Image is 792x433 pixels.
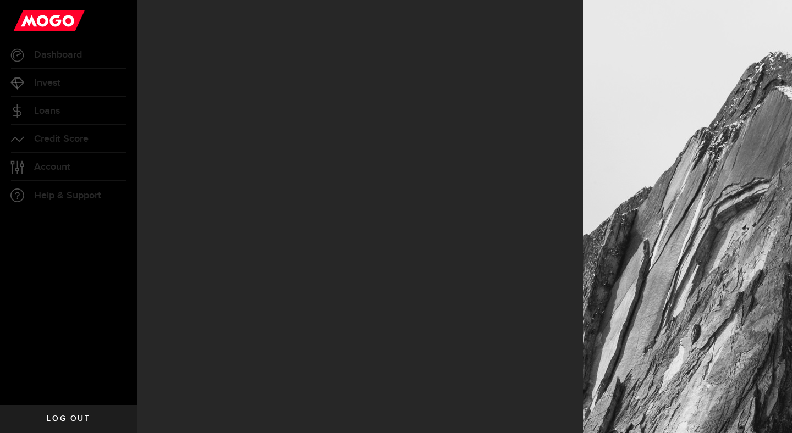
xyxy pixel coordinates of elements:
[34,162,70,172] span: Account
[47,415,90,423] span: Log out
[34,50,82,60] span: Dashboard
[34,106,60,116] span: Loans
[34,134,89,144] span: Credit Score
[34,78,61,88] span: Invest
[34,191,101,201] span: Help & Support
